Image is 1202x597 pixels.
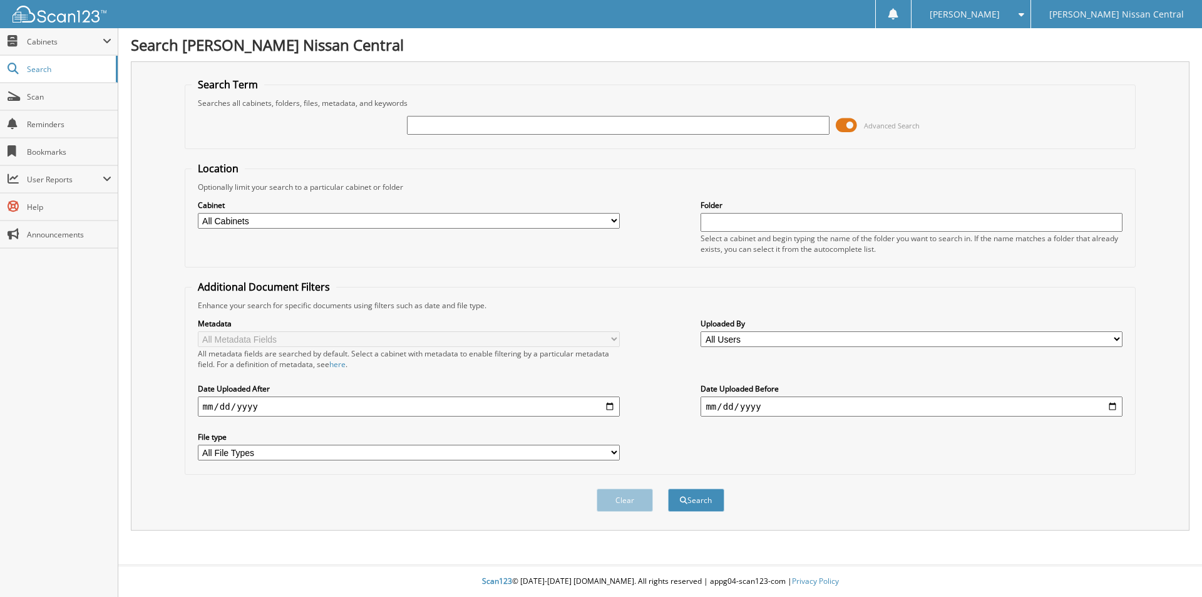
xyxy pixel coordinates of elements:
[701,383,1122,394] label: Date Uploaded Before
[27,174,103,185] span: User Reports
[701,200,1122,210] label: Folder
[198,318,620,329] label: Metadata
[198,397,620,417] input: start
[701,233,1122,254] div: Select a cabinet and begin typing the name of the folder you want to search in. If the name match...
[198,200,620,210] label: Cabinet
[198,383,620,394] label: Date Uploaded After
[27,91,111,102] span: Scan
[701,318,1122,329] label: Uploaded By
[118,566,1202,597] div: © [DATE]-[DATE] [DOMAIN_NAME]. All rights reserved | appg04-scan123-com |
[198,348,620,370] div: All metadata fields are searched by default. Select a cabinet with metadata to enable filtering b...
[13,6,106,23] img: scan123-logo-white.svg
[27,229,111,240] span: Announcements
[864,121,920,130] span: Advanced Search
[668,489,724,512] button: Search
[192,280,336,294] legend: Additional Document Filters
[192,78,264,91] legend: Search Term
[597,489,653,512] button: Clear
[792,576,839,586] a: Privacy Policy
[1049,11,1184,18] span: [PERSON_NAME] Nissan Central
[329,359,346,370] a: here
[192,162,245,175] legend: Location
[131,34,1189,55] h1: Search [PERSON_NAME] Nissan Central
[192,182,1129,192] div: Optionally limit your search to a particular cabinet or folder
[198,432,620,442] label: File type
[701,397,1122,417] input: end
[27,36,103,47] span: Cabinets
[192,300,1129,311] div: Enhance your search for specific documents using filters such as date and file type.
[192,98,1129,108] div: Searches all cabinets, folders, files, metadata, and keywords
[27,147,111,157] span: Bookmarks
[27,202,111,212] span: Help
[930,11,1000,18] span: [PERSON_NAME]
[27,64,110,75] span: Search
[27,119,111,130] span: Reminders
[482,576,512,586] span: Scan123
